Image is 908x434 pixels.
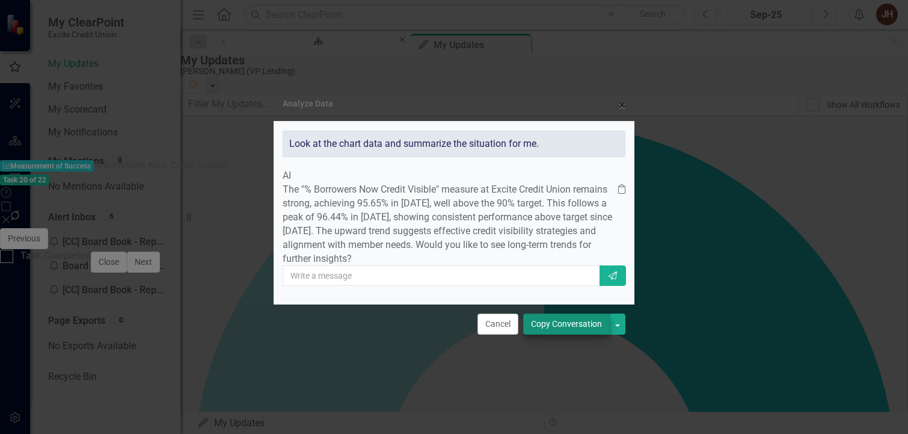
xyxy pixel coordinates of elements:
input: Write a message [283,265,601,286]
div: Analyze Data [283,99,333,108]
span: × [619,98,625,113]
button: Copy Conversation [523,314,610,335]
div: AI [283,169,625,183]
button: Cancel [477,314,518,335]
p: The "% Borrowers Now Credit Visible" measure at Excite Credit Union continues to perform well abo... [3,3,885,32]
div: Look at the chart data and summarize the situation for me. [283,131,625,158]
p: The "% Borrowers Now Credit Visible" measure at Excite Credit Union remains strong, achieving 95.... [283,183,618,265]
